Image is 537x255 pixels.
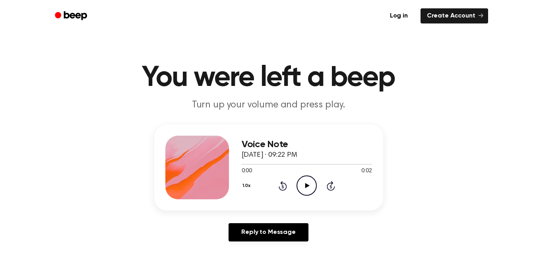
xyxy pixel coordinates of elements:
[361,167,372,175] span: 0:02
[242,152,297,159] span: [DATE] · 09:22 PM
[382,7,416,25] a: Log in
[229,223,308,241] a: Reply to Message
[421,8,488,23] a: Create Account
[49,8,94,24] a: Beep
[242,139,372,150] h3: Voice Note
[65,64,472,92] h1: You were left a beep
[116,99,421,112] p: Turn up your volume and press play.
[242,179,254,193] button: 1.0x
[242,167,252,175] span: 0:00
